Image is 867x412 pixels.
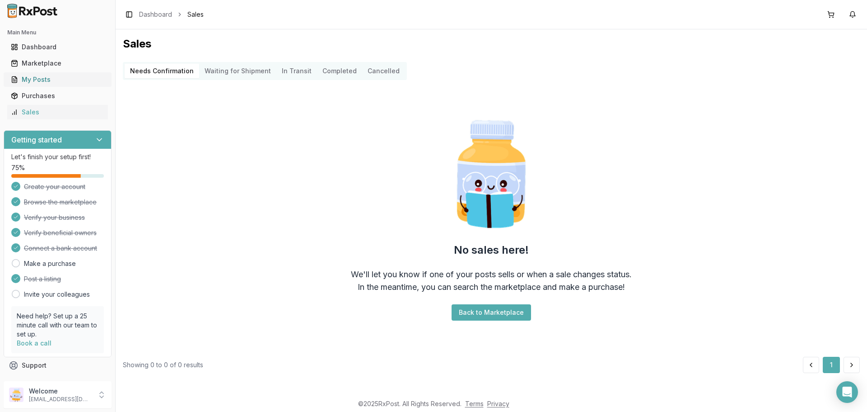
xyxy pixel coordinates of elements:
a: Invite your colleagues [24,290,90,299]
img: RxPost Logo [4,4,61,18]
button: Sales [4,105,112,119]
img: Smart Pill Bottle [433,116,549,232]
div: We'll let you know if one of your posts sells or when a sale changes status. [351,268,632,281]
div: Dashboard [11,43,104,52]
button: Completed [317,64,362,78]
h2: No sales here! [454,243,529,257]
p: Welcome [29,387,92,396]
button: Feedback [4,374,112,390]
button: Marketplace [4,56,112,71]
span: Browse the marketplace [24,198,97,207]
div: Showing 0 to 0 of 0 results [123,360,203,369]
button: Back to Marketplace [452,304,531,321]
div: Marketplace [11,59,104,68]
button: Support [4,357,112,374]
a: Book a call [17,339,51,347]
div: Purchases [11,91,104,100]
span: Sales [187,10,204,19]
button: Purchases [4,89,112,103]
span: Verify your business [24,213,85,222]
span: Post a listing [24,275,61,284]
a: My Posts [7,71,108,88]
span: 75 % [11,163,25,172]
button: Cancelled [362,64,405,78]
p: [EMAIL_ADDRESS][DOMAIN_NAME] [29,396,92,403]
a: Dashboard [7,39,108,55]
button: Needs Confirmation [125,64,199,78]
button: Waiting for Shipment [199,64,276,78]
a: Marketplace [7,55,108,71]
span: Verify beneficial owners [24,228,97,237]
p: Let's finish your setup first! [11,152,104,161]
a: Privacy [487,400,509,407]
h3: Getting started [11,134,62,145]
nav: breadcrumb [139,10,204,19]
a: Dashboard [139,10,172,19]
a: Purchases [7,88,108,104]
button: My Posts [4,72,112,87]
h1: Sales [123,37,860,51]
img: User avatar [9,388,23,402]
span: Create your account [24,182,85,191]
div: Open Intercom Messenger [836,381,858,403]
div: In the meantime, you can search the marketplace and make a purchase! [358,281,625,294]
span: Connect a bank account [24,244,97,253]
a: Terms [465,400,484,407]
button: Dashboard [4,40,112,54]
button: In Transit [276,64,317,78]
div: My Posts [11,75,104,84]
span: Feedback [22,377,52,386]
a: Sales [7,104,108,120]
button: 1 [823,357,840,373]
p: Need help? Set up a 25 minute call with our team to set up. [17,312,98,339]
div: Sales [11,108,104,117]
a: Make a purchase [24,259,76,268]
h2: Main Menu [7,29,108,36]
